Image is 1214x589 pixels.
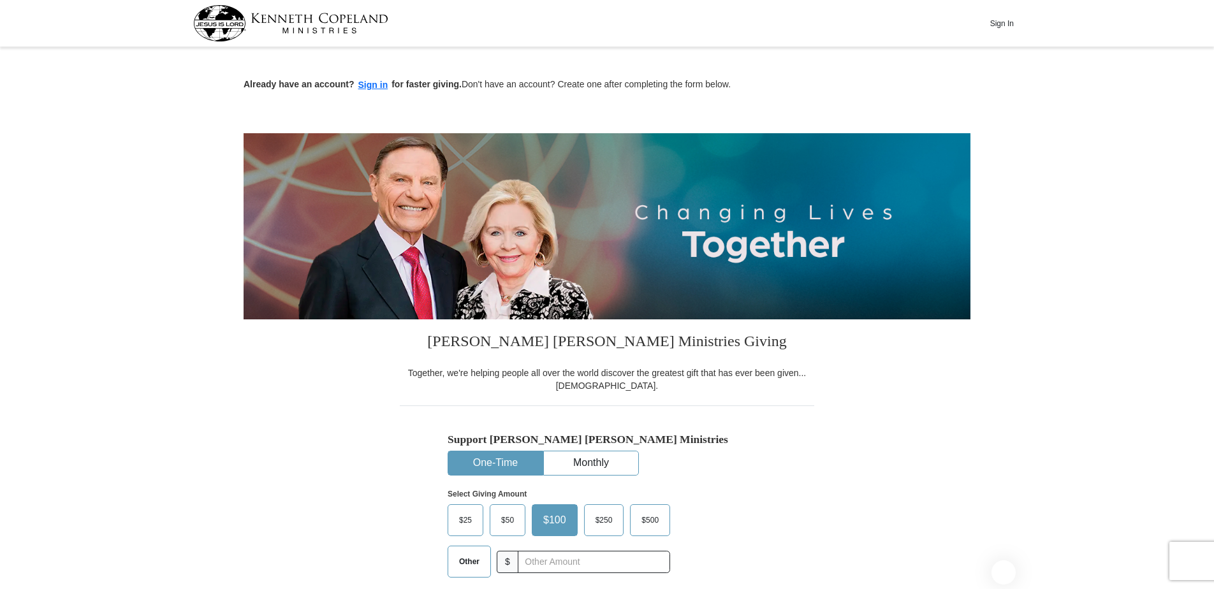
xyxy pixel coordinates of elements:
button: Monthly [544,451,638,475]
img: kcm-header-logo.svg [193,5,388,41]
button: Sign In [983,13,1021,33]
button: One-Time [448,451,543,475]
strong: Select Giving Amount [448,490,527,498]
span: $500 [635,511,665,530]
button: Sign in [355,78,392,92]
span: $250 [589,511,619,530]
h5: Support [PERSON_NAME] [PERSON_NAME] Ministries [448,433,766,446]
h3: [PERSON_NAME] [PERSON_NAME] Ministries Giving [400,319,814,367]
span: $25 [453,511,478,530]
span: $100 [537,511,573,530]
div: Together, we're helping people all over the world discover the greatest gift that has ever been g... [400,367,814,392]
span: $ [497,551,518,573]
strong: Already have an account? for faster giving. [244,79,462,89]
span: Other [453,552,486,571]
p: Don't have an account? Create one after completing the form below. [244,78,970,92]
span: $50 [495,511,520,530]
input: Other Amount [518,551,670,573]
